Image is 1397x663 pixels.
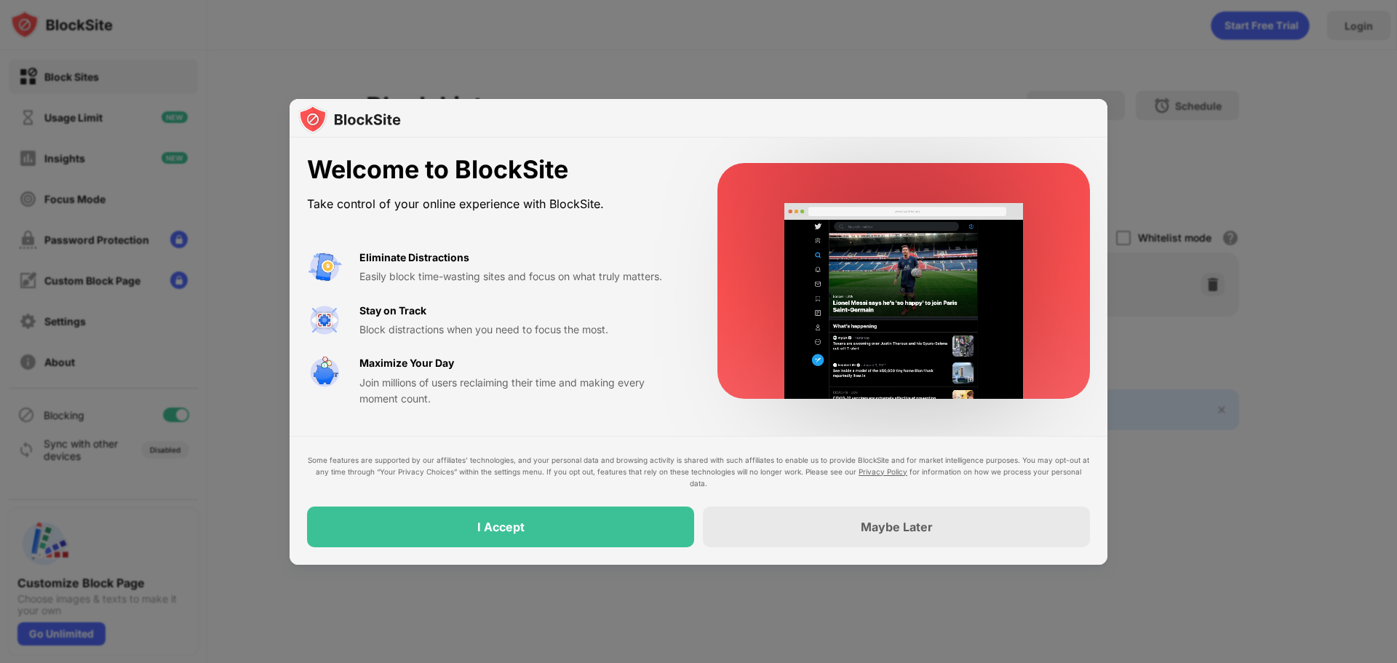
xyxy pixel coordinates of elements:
div: Some features are supported by our affiliates’ technologies, and your personal data and browsing ... [307,454,1090,489]
img: value-focus.svg [307,303,342,338]
div: Maybe Later [861,520,933,534]
img: value-safe-time.svg [307,355,342,390]
div: I Accept [477,520,525,534]
a: Privacy Policy [859,467,907,476]
div: Maximize Your Day [359,355,454,371]
div: Easily block time-wasting sites and focus on what truly matters. [359,269,682,285]
img: value-avoid-distractions.svg [307,250,342,285]
div: Eliminate Distractions [359,250,469,266]
div: Join millions of users reclaiming their time and making every moment count. [359,375,682,408]
img: logo-blocksite.svg [298,105,401,134]
div: Welcome to BlockSite [307,155,682,185]
div: Stay on Track [359,303,426,319]
div: Take control of your online experience with BlockSite. [307,194,682,215]
div: Block distractions when you need to focus the most. [359,322,682,338]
